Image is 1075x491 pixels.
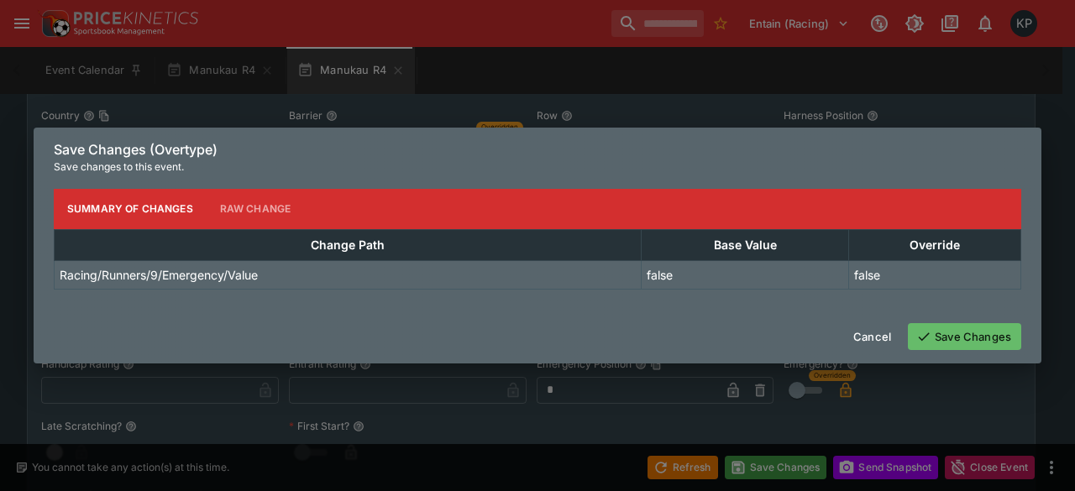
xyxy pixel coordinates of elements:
[55,229,642,260] th: Change Path
[54,189,207,229] button: Summary of Changes
[642,260,849,289] td: false
[849,260,1021,289] td: false
[60,266,258,284] p: Racing/Runners/9/Emergency/Value
[849,229,1021,260] th: Override
[908,323,1021,350] button: Save Changes
[54,159,1021,175] p: Save changes to this event.
[642,229,849,260] th: Base Value
[54,141,1021,159] h6: Save Changes (Overtype)
[843,323,901,350] button: Cancel
[207,189,305,229] button: Raw Change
